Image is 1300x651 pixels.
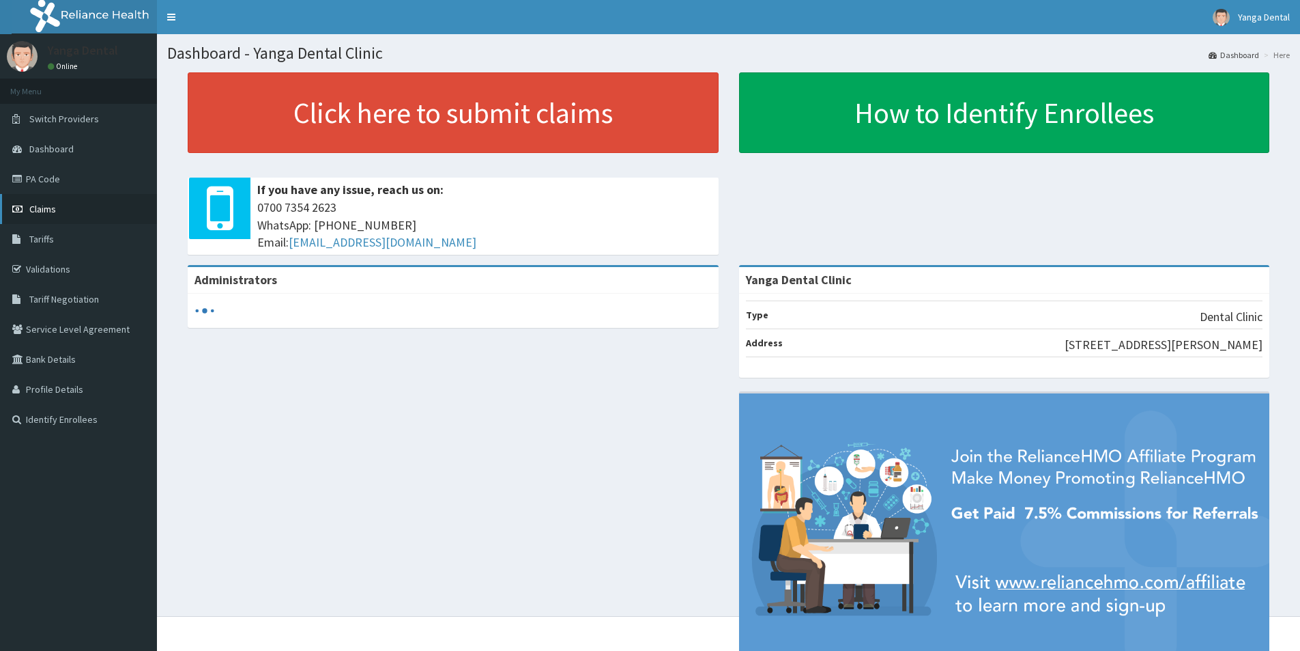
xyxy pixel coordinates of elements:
span: Tariff Negotiation [29,293,99,305]
h1: Dashboard - Yanga Dental Clinic [167,44,1290,62]
img: User Image [7,41,38,72]
li: Here [1260,49,1290,61]
a: Online [48,61,81,71]
img: User Image [1213,9,1230,26]
span: Yanga Dental [1238,11,1290,23]
a: Dashboard [1209,49,1259,61]
span: Tariffs [29,233,54,245]
b: Type [746,309,768,321]
span: 0700 7354 2623 WhatsApp: [PHONE_NUMBER] Email: [257,199,712,251]
b: If you have any issue, reach us on: [257,182,444,197]
span: Claims [29,203,56,215]
a: Click here to submit claims [188,72,719,153]
svg: audio-loading [194,301,215,321]
b: Administrators [194,272,277,288]
a: [EMAIL_ADDRESS][DOMAIN_NAME] [289,234,476,250]
strong: Yanga Dental Clinic [746,272,852,288]
b: Address [746,337,783,349]
p: [STREET_ADDRESS][PERSON_NAME] [1065,336,1262,354]
a: How to Identify Enrollees [739,72,1270,153]
p: Yanga Dental [48,44,118,57]
span: Switch Providers [29,113,99,125]
p: Dental Clinic [1200,308,1262,326]
span: Dashboard [29,143,74,155]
